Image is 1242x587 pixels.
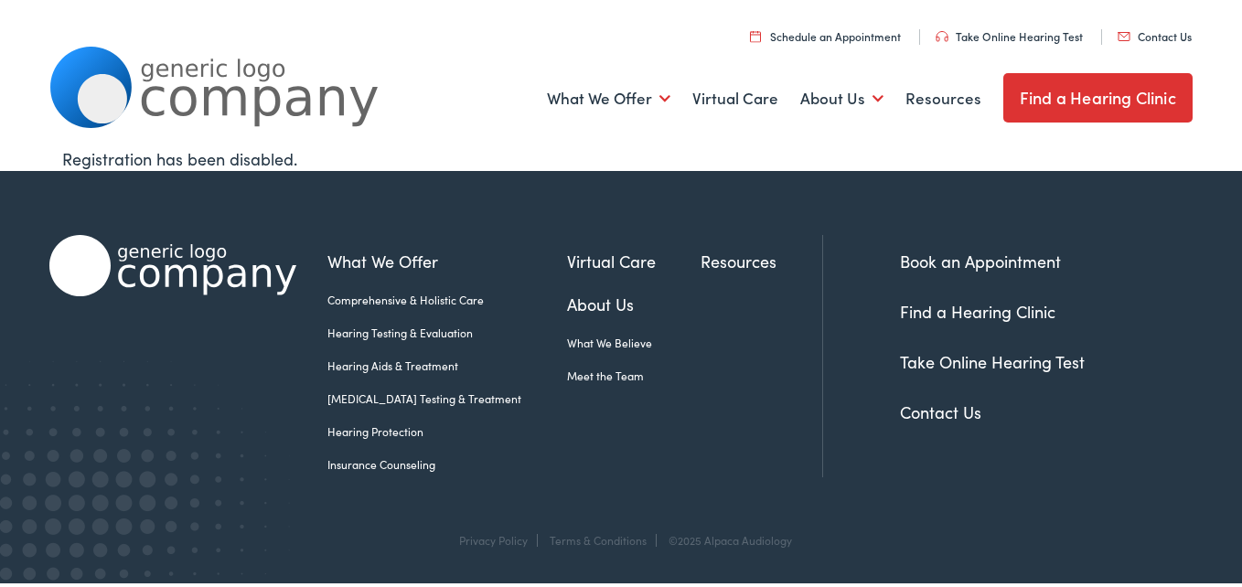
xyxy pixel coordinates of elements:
[49,235,296,296] img: Alpaca Audiology
[936,28,1083,44] a: Take Online Hearing Test
[327,423,566,440] a: Hearing Protection
[327,390,566,407] a: [MEDICAL_DATA] Testing & Treatment
[692,65,778,133] a: Virtual Care
[547,65,670,133] a: What We Offer
[327,358,566,374] a: Hearing Aids & Treatment
[750,30,761,42] img: utility icon
[327,292,566,308] a: Comprehensive & Holistic Care
[327,456,566,473] a: Insurance Counseling
[327,249,566,273] a: What We Offer
[327,325,566,341] a: Hearing Testing & Evaluation
[567,249,701,273] a: Virtual Care
[567,292,701,316] a: About Us
[750,28,901,44] a: Schedule an Appointment
[905,65,981,133] a: Resources
[936,31,948,42] img: utility icon
[1118,28,1192,44] a: Contact Us
[567,368,701,384] a: Meet the Team
[900,400,981,423] a: Contact Us
[567,335,701,351] a: What We Believe
[62,146,1180,171] div: Registration has been disabled.
[550,532,647,548] a: Terms & Conditions
[1003,73,1193,123] a: Find a Hearing Clinic
[701,249,821,273] a: Resources
[1118,32,1130,41] img: utility icon
[900,250,1061,272] a: Book an Appointment
[900,350,1085,373] a: Take Online Hearing Test
[800,65,883,133] a: About Us
[459,532,528,548] a: Privacy Policy
[900,300,1055,323] a: Find a Hearing Clinic
[659,534,792,547] div: ©2025 Alpaca Audiology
